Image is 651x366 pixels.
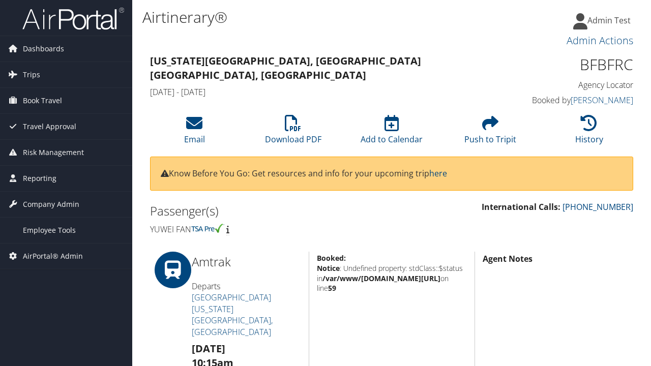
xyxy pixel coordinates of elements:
img: airportal-logo.png [22,7,124,30]
a: Download PDF [265,120,321,145]
b: 59 [328,283,336,293]
h2: Passenger(s) [150,202,384,220]
span: AirPortal® Admin [23,243,83,269]
h4: Agency Locator [524,79,633,90]
span: Employee Tools [23,218,76,243]
a: Admin Test [573,5,641,36]
strong: [DATE] [192,342,225,355]
h4: Booked by [524,95,633,106]
a: [PHONE_NUMBER] [563,201,633,212]
span: Company Admin [23,192,79,217]
span: Trips [23,62,40,87]
span: Book Travel [23,88,62,113]
a: Add to Calendar [361,120,423,145]
span: Dashboards [23,36,64,62]
strong: [US_STATE][GEOGRAPHIC_DATA], [GEOGRAPHIC_DATA] [GEOGRAPHIC_DATA], [GEOGRAPHIC_DATA] [150,54,421,82]
h4: [DATE] - [DATE] [150,86,509,98]
strong: Booked: [317,253,346,263]
a: [GEOGRAPHIC_DATA] [US_STATE][GEOGRAPHIC_DATA], [GEOGRAPHIC_DATA] [192,292,273,337]
h4: Yuwei Fan [150,224,384,235]
b: /var/www/[DOMAIN_NAME][URL] [322,273,440,283]
span: Reporting [23,166,56,191]
a: here [429,168,447,179]
a: Push to Tripit [464,120,516,145]
a: Admin Actions [567,34,633,47]
a: Email [184,120,205,145]
strong: Agent Notes [483,253,532,264]
p: Know Before You Go: Get resources and info for your upcoming trip [161,167,623,180]
h2: Amtrak [192,253,301,270]
b: Notice [317,263,340,273]
h1: Airtinerary® [142,7,475,28]
img: tsa-precheck.png [191,224,224,233]
span: Risk Management [23,140,84,165]
strong: International Calls: [482,201,560,212]
h5: : Undefined property: stdClass::$status in on line [317,253,467,293]
span: Admin Test [587,15,631,26]
h4: Departs [192,281,301,338]
a: History [575,120,603,145]
h1: BFBFRC [524,54,633,75]
span: Travel Approval [23,114,76,139]
a: [PERSON_NAME] [571,95,633,106]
